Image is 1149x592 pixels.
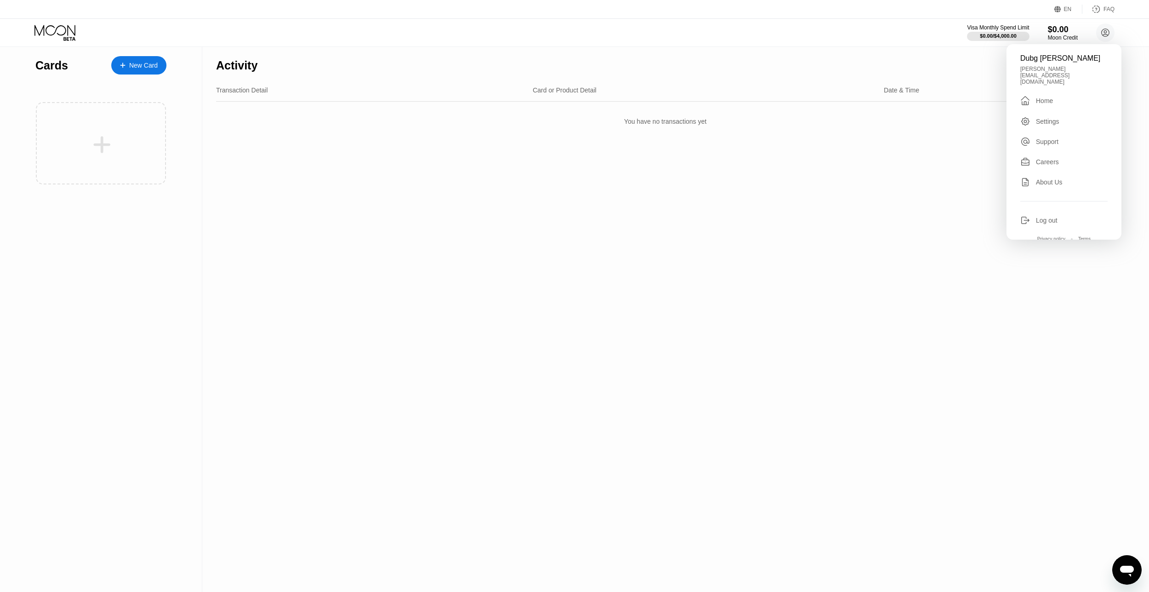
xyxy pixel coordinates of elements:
div: Support [1036,138,1058,145]
div: Dubg [PERSON_NAME] [1020,54,1108,63]
div: Visa Monthly Spend Limit$0.00/$4,000.00 [967,24,1029,41]
div: Terms [1078,236,1091,241]
div: Privacy policy [1037,236,1065,241]
div: Support [1020,137,1108,147]
div: New Card [129,62,158,69]
div: Settings [1036,118,1059,125]
iframe: Nút để khởi chạy cửa sổ nhắn tin [1112,555,1142,585]
div: $0.00 [1048,25,1078,34]
div: New Card [111,56,166,75]
div: Cards [35,59,68,72]
div: Careers [1020,157,1108,167]
div: Log out [1036,217,1058,224]
div: About Us [1036,178,1063,186]
div: Moon Credit [1048,34,1078,41]
div: Home [1036,97,1053,104]
div:  [1020,95,1030,106]
div: EN [1054,5,1082,14]
div: [PERSON_NAME][EMAIL_ADDRESS][DOMAIN_NAME] [1020,66,1108,85]
div: Card or Product Detail [533,86,597,94]
div: FAQ [1103,6,1115,12]
div: FAQ [1082,5,1115,14]
div: Careers [1036,158,1059,166]
div: $0.00 / $4,000.00 [980,33,1017,39]
div: You have no transactions yet [216,109,1115,134]
div: Visa Monthly Spend Limit [967,24,1029,31]
div: EN [1064,6,1072,12]
div: Transaction Detail [216,86,268,94]
div: About Us [1020,177,1108,187]
div: Home [1020,95,1108,106]
div: Date & Time [884,86,919,94]
div: Log out [1020,215,1108,225]
div: Settings [1020,116,1108,126]
div: Activity [216,59,257,72]
div: $0.00Moon Credit [1048,25,1078,41]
